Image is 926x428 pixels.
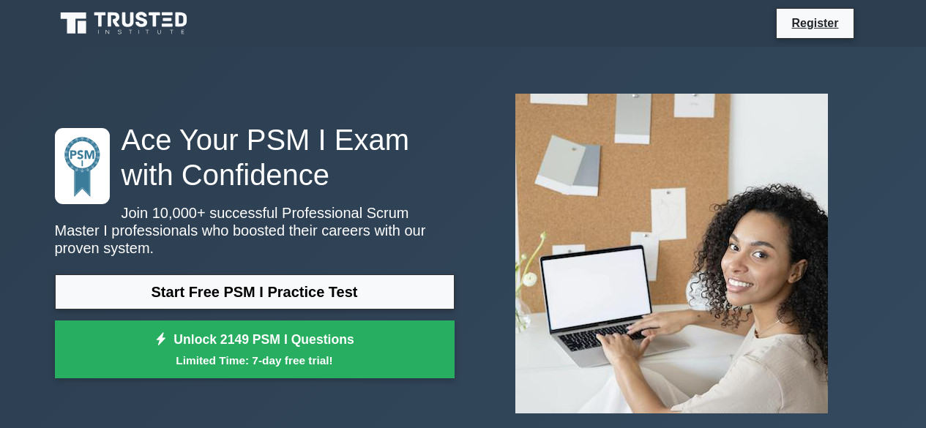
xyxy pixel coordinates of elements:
[55,274,455,309] a: Start Free PSM I Practice Test
[55,204,455,257] p: Join 10,000+ successful Professional Scrum Master I professionals who boosted their careers with ...
[55,122,455,192] h1: Ace Your PSM I Exam with Confidence
[783,14,847,32] a: Register
[55,320,455,379] a: Unlock 2149 PSM I QuestionsLimited Time: 7-day free trial!
[73,352,436,369] small: Limited Time: 7-day free trial!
